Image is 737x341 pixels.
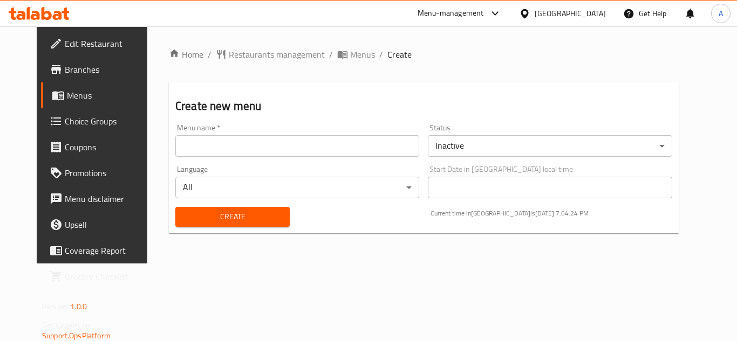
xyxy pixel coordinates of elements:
div: Menu-management [418,7,484,20]
span: Edit Restaurant [65,37,151,50]
span: Branches [65,63,151,76]
span: Create [184,210,281,224]
a: Restaurants management [216,48,325,61]
a: Coverage Report [41,238,160,263]
span: Choice Groups [65,115,151,128]
nav: breadcrumb [169,48,679,61]
span: Menu disclaimer [65,192,151,205]
div: [GEOGRAPHIC_DATA] [535,8,606,19]
span: Coupons [65,141,151,154]
li: / [208,48,211,61]
li: / [379,48,383,61]
a: Home [169,48,203,61]
span: Promotions [65,166,151,179]
span: Create [387,48,412,61]
a: Menus [41,82,160,108]
a: Coupons [41,134,160,160]
p: Current time in [GEOGRAPHIC_DATA] is [DATE] 7:04:24 PM [431,208,672,218]
a: Edit Restaurant [41,31,160,57]
span: Grocery Checklist [65,270,151,283]
a: Promotions [41,160,160,186]
span: Menus [350,48,375,61]
a: Upsell [41,212,160,238]
span: A [719,8,723,19]
input: Please enter Menu name [175,135,419,157]
span: Menus [67,89,151,102]
a: Grocery Checklist [41,263,160,289]
a: Choice Groups [41,108,160,134]
div: Inactive [428,135,672,157]
a: Menus [337,48,375,61]
a: Branches [41,57,160,82]
li: / [329,48,333,61]
span: Upsell [65,218,151,231]
span: Coverage Report [65,244,151,257]
button: Create [175,207,290,227]
div: All [175,177,419,198]
span: 1.0.0 [70,300,87,314]
span: Get support on: [42,318,92,332]
span: Restaurants management [229,48,325,61]
a: Menu disclaimer [41,186,160,212]
span: Version: [42,300,69,314]
h2: Create new menu [175,98,672,114]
